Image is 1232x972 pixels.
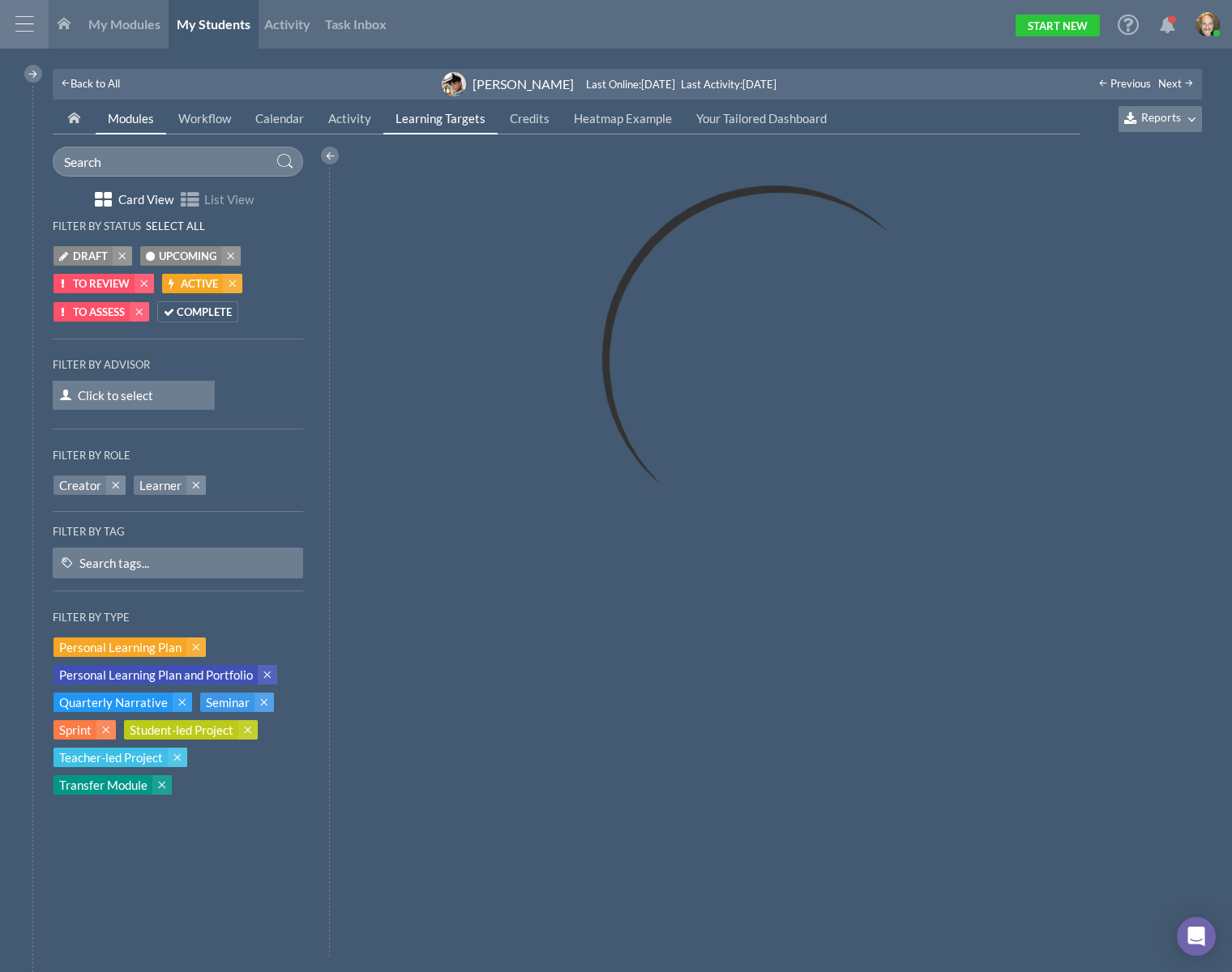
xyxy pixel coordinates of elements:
a: Back to All [61,75,120,92]
span: Last Online [586,78,639,91]
h6: Filter by type [53,612,130,624]
a: Credits [498,104,562,134]
span: Sprint [59,722,92,739]
span: Student-led Project [130,722,233,739]
span: Modules [108,111,154,126]
span: Personal Learning Plan and Portfolio [59,667,253,684]
a: Calendar [243,104,316,134]
span: Personal Learning Plan [59,639,182,656]
h6: Filter by tag [53,526,303,538]
a: Modules [96,104,166,134]
div: : [DATE] [586,79,682,91]
span: Activity [264,16,310,32]
button: Reports [1119,106,1202,132]
span: Card View [118,191,173,208]
span: Click to select [53,381,215,410]
a: Workflow [166,104,243,134]
span: Quarterly Narrative [59,694,168,711]
h6: Select All [146,220,205,232]
a: Previous [1098,77,1151,90]
span: Reports [1141,111,1181,125]
a: Next [1158,77,1194,90]
span: Draft [73,248,108,265]
span: Complete [177,304,232,321]
span: Learning Targets [396,111,486,126]
a: Start New [1016,15,1100,36]
div: Open Intercom Messenger [1177,917,1216,956]
img: image [442,72,466,96]
div: : [DATE] [681,79,776,91]
span: Creator [59,477,101,494]
span: My Modules [88,16,160,32]
span: Transfer Module [59,777,148,794]
a: Learning Targets [383,104,498,134]
img: image [1196,12,1220,36]
div: Search tags... [79,555,149,572]
h6: Filter by status [53,220,141,232]
span: Active [181,275,218,292]
a: Activity [316,104,383,134]
a: Your Tailored Dashboard [684,104,839,134]
span: Learner [139,477,182,494]
span: To Review [73,275,130,292]
span: Calendar [255,111,304,126]
span: Upcoming [159,248,216,265]
span: List View [204,191,254,208]
span: Previous [1110,77,1151,90]
span: To Assess [73,304,125,321]
img: Loading... [563,147,989,572]
span: Workflow [178,111,231,126]
span: Next [1158,77,1182,90]
input: Search [53,147,303,177]
h6: Filter by Advisor [53,359,150,371]
span: Seminar [206,694,250,711]
a: Heatmap Example [562,104,684,134]
h6: Filter by role [53,450,130,462]
span: Activity [328,111,371,126]
div: [PERSON_NAME] [473,75,574,92]
span: My Students [177,16,250,32]
span: Teacher-led Project [59,749,163,766]
span: Last Activity [681,78,740,91]
span: Back to All [71,77,120,90]
span: Task Inbox [325,16,387,32]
